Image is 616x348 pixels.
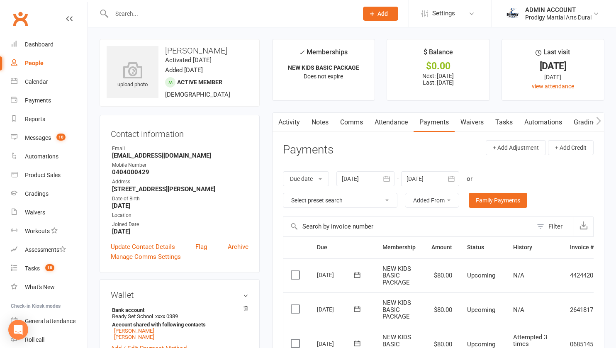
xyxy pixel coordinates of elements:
[394,62,482,71] div: $0.00
[299,47,348,62] div: Memberships
[424,47,453,62] div: $ Balance
[299,49,304,56] i: ✓
[112,195,248,203] div: Date of Birth
[283,217,533,236] input: Search by invoice number
[513,272,524,279] span: N/A
[288,64,359,71] strong: NEW KIDS BASIC PACKAGE
[112,307,244,313] strong: Bank account
[382,265,411,286] span: NEW KIDS BASIC PACKAGE
[455,113,489,132] a: Waivers
[11,185,88,203] a: Gradings
[25,153,58,160] div: Automations
[165,66,203,74] time: Added [DATE]
[111,252,181,262] a: Manage Comms Settings
[112,178,248,186] div: Address
[423,258,460,293] td: $80.00
[112,145,248,153] div: Email
[107,46,253,55] h3: [PERSON_NAME]
[283,171,329,186] button: Due date
[11,147,88,166] a: Automations
[25,246,66,253] div: Assessments
[107,62,158,89] div: upload photo
[195,242,207,252] a: Flag
[8,320,28,340] div: Open Intercom Messenger
[363,7,398,21] button: Add
[112,228,248,235] strong: [DATE]
[562,237,601,258] th: Invoice #
[11,129,88,147] a: Messages 10
[394,73,482,86] p: Next: [DATE] Last: [DATE]
[25,78,48,85] div: Calendar
[562,292,601,327] td: 2641817
[506,237,562,258] th: History
[114,328,154,334] a: [PERSON_NAME]
[548,221,562,231] div: Filter
[11,166,88,185] a: Product Sales
[432,4,455,23] span: Settings
[112,221,248,229] div: Joined Date
[10,8,31,29] a: Clubworx
[111,306,248,341] li: Ready Set School
[114,334,154,340] a: [PERSON_NAME]
[467,272,495,279] span: Upcoming
[306,113,334,132] a: Notes
[11,35,88,54] a: Dashboard
[382,299,411,320] span: NEW KIDS BASIC PACKAGE
[25,97,51,104] div: Payments
[469,193,527,208] a: Family Payments
[165,91,230,98] span: [DEMOGRAPHIC_DATA]
[377,10,388,17] span: Add
[513,333,547,348] span: Attempted 3 times
[25,228,50,234] div: Workouts
[283,144,334,156] h3: Payments
[467,341,495,348] span: Upcoming
[536,47,570,62] div: Last visit
[228,242,248,252] a: Archive
[562,258,601,293] td: 4424420
[112,152,248,159] strong: [EMAIL_ADDRESS][DOMAIN_NAME]
[111,242,175,252] a: Update Contact Details
[25,60,44,66] div: People
[25,284,55,290] div: What's New
[25,134,51,141] div: Messages
[273,113,306,132] a: Activity
[56,134,66,141] span: 10
[532,83,574,90] a: view attendance
[504,5,521,22] img: thumb_image1686208220.png
[177,79,222,85] span: Active member
[519,113,568,132] a: Automations
[414,113,455,132] a: Payments
[486,140,546,155] button: + Add Adjustment
[467,306,495,314] span: Upcoming
[165,56,212,64] time: Activated [DATE]
[112,161,248,169] div: Mobile Number
[112,321,244,328] strong: Account shared with following contacts
[375,237,423,258] th: Membership
[513,306,524,314] span: N/A
[304,73,343,80] span: Does not expire
[112,202,248,209] strong: [DATE]
[525,14,592,21] div: Prodigy Martial Arts Dural
[11,203,88,222] a: Waivers
[11,259,88,278] a: Tasks 18
[25,265,40,272] div: Tasks
[45,264,54,271] span: 18
[112,185,248,193] strong: [STREET_ADDRESS][PERSON_NAME]
[155,313,178,319] span: xxxx 0389
[309,237,375,258] th: Due
[111,290,248,299] h3: Wallet
[25,336,44,343] div: Roll call
[548,140,594,155] button: + Add Credit
[112,168,248,176] strong: 0404000429
[423,292,460,327] td: $80.00
[533,217,574,236] button: Filter
[405,193,459,208] button: Added From
[317,303,355,316] div: [DATE]
[11,91,88,110] a: Payments
[369,113,414,132] a: Attendance
[467,174,472,184] div: or
[11,110,88,129] a: Reports
[509,73,597,82] div: [DATE]
[11,54,88,73] a: People
[109,8,352,19] input: Search...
